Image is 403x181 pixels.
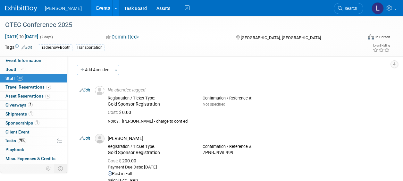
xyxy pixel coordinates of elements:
[3,19,357,31] div: OTEC Conference 2025
[77,65,113,75] button: Add Attendee
[21,67,24,71] i: Booth reservation complete
[373,44,390,47] div: Event Rating
[0,128,67,136] a: Client Event
[368,34,374,39] img: Format-Inperson.png
[5,93,50,99] span: Asset Reservations
[80,88,90,92] a: Edit
[21,45,32,50] a: Edit
[5,111,33,116] span: Shipments
[108,158,122,163] span: Cost: $
[0,83,67,91] a: Travel Reservations2
[19,34,25,39] span: to
[203,150,288,156] div: 7PNBJ9WL999
[0,110,67,118] a: Shipments1
[18,138,26,143] span: 75%
[5,147,24,152] span: Playbook
[5,34,38,39] span: [DATE] [DATE]
[17,76,23,81] span: 30
[0,119,67,127] a: Sponsorships1
[45,6,82,11] span: [PERSON_NAME]
[0,136,67,145] a: Tasks75%
[80,136,90,141] a: Edit
[122,119,383,124] div: [PERSON_NAME] - charge to cont ed
[104,34,142,40] button: Committed
[5,76,23,81] span: Staff
[46,85,51,90] span: 2
[334,3,363,14] a: Search
[75,44,105,51] div: Transportation
[29,111,33,116] span: 1
[5,156,55,161] span: Misc. Expenses & Credits
[203,102,225,107] span: Not specified
[43,164,54,173] td: Personalize Event Tab Strip
[5,84,51,90] span: Travel Reservations
[5,138,26,143] span: Tasks
[0,154,67,163] a: Misc. Expenses & Credits
[241,35,321,40] span: [GEOGRAPHIC_DATA], [GEOGRAPHIC_DATA]
[108,110,134,115] span: 0.00
[5,58,41,63] span: Event Information
[95,86,105,95] img: Unassigned-User-Icon.png
[108,144,193,149] div: Registration / Ticket Type:
[95,134,105,143] img: Associate-Profile-5.png
[54,164,67,173] td: Toggle Event Tabs
[0,65,67,74] a: Booth
[334,33,390,43] div: Event Format
[108,87,383,93] div: No attendee tagged
[108,150,193,156] div: Gold Sponsor Registration
[5,102,33,108] span: Giveaways
[0,101,67,109] a: Giveaways2
[5,67,25,72] span: Booth
[108,101,193,107] div: Gold Sponsor Registration
[5,44,32,51] td: Tags
[38,44,72,51] div: Tradeshow-Booth
[108,165,383,170] div: Payment Due Date: [DATE]
[108,119,120,124] div: Notes:
[28,102,33,107] span: 2
[0,145,67,154] a: Playbook
[342,6,357,11] span: Search
[108,110,122,115] span: Cost: $
[108,158,139,163] span: 200.00
[5,120,39,125] span: Sponsorships
[372,2,384,14] img: Latice Spann
[375,35,390,39] div: In-Person
[203,144,288,149] div: Confirmation / Reference #:
[35,120,39,125] span: 1
[39,35,53,39] span: (2 days)
[5,129,29,134] span: Client Event
[203,96,288,101] div: Confirmation / Reference #:
[108,135,383,142] div: [PERSON_NAME]
[0,56,67,65] a: Event Information
[0,74,67,83] a: Staff30
[108,171,383,177] div: Paid in Full
[0,92,67,100] a: Asset Reservations6
[45,94,50,99] span: 6
[5,5,37,12] img: ExhibitDay
[108,96,193,101] div: Registration / Ticket Type:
